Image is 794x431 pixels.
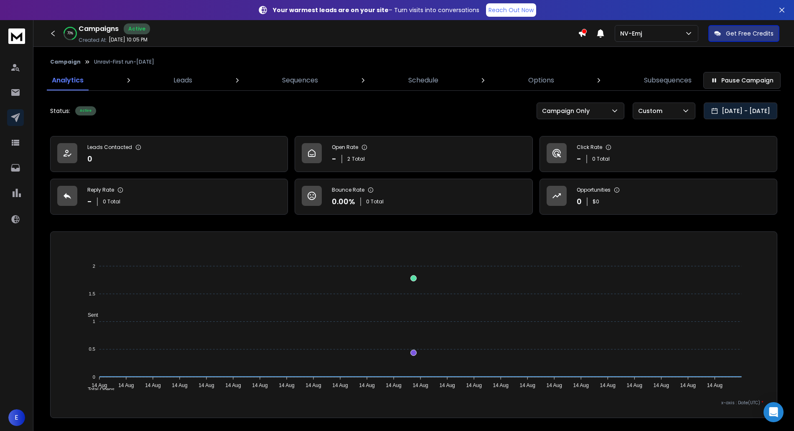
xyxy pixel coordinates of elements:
strong: Your warmest leads are on your site [273,6,389,14]
tspan: 14 Aug [707,382,723,388]
p: 0 [87,153,92,165]
button: Pause Campaign [703,72,781,89]
p: Open Rate [332,144,358,151]
tspan: 14 Aug [493,382,509,388]
p: [DATE] 10:05 PM [109,36,148,43]
button: E [8,409,25,426]
div: Active [75,106,96,115]
p: Subsequences [644,75,692,85]
tspan: 14 Aug [145,382,161,388]
p: Options [528,75,554,85]
p: Schedule [408,75,438,85]
span: Total [352,156,365,162]
span: Total Opens [81,387,115,393]
p: Click Rate [577,144,602,151]
tspan: 14 Aug [547,382,562,388]
a: Analytics [47,70,89,90]
tspan: 14 Aug [600,382,616,388]
tspan: 14 Aug [440,382,455,388]
a: Reply Rate-0 Total [50,179,288,215]
p: $ 0 [593,198,599,205]
img: logo [8,28,25,44]
tspan: 14 Aug [92,382,107,388]
h1: Campaigns [79,24,119,34]
p: Analytics [52,75,84,85]
tspan: 14 Aug [680,382,696,388]
button: [DATE] - [DATE] [704,103,777,119]
tspan: 14 Aug [413,382,428,388]
a: Bounce Rate0.00%0 Total [295,179,532,215]
tspan: 1.5 [89,291,95,296]
span: 2 [347,156,350,162]
p: NV-Emj [620,29,645,38]
p: 70 % [67,31,73,36]
p: Reach Out Now [489,6,534,14]
a: Schedule [403,70,443,90]
div: Active [124,23,150,34]
a: Options [523,70,559,90]
p: 0 Total [103,198,120,205]
p: Status: [50,107,70,115]
tspan: 2 [93,264,95,269]
a: Opportunities0$0 [540,179,777,215]
a: Subsequences [639,70,697,90]
a: Leads Contacted0 [50,136,288,172]
tspan: 14 Aug [306,382,321,388]
tspan: 14 Aug [333,382,348,388]
p: Created At: [79,37,107,44]
tspan: 0 [93,375,95,380]
p: x-axis : Date(UTC) [64,400,763,406]
p: Opportunities [577,187,611,193]
p: – Turn visits into conversations [273,6,479,14]
tspan: 14 Aug [520,382,535,388]
a: Reach Out Now [486,3,536,17]
p: Leads Contacted [87,144,132,151]
p: - [332,153,336,165]
p: Custom [638,107,666,115]
div: Open Intercom Messenger [763,402,784,422]
tspan: 14 Aug [226,382,241,388]
p: Sequences [282,75,318,85]
p: Get Free Credits [726,29,774,38]
button: Get Free Credits [708,25,779,42]
p: Bounce Rate [332,187,364,193]
tspan: 14 Aug [627,382,642,388]
p: Reply Rate [87,187,114,193]
p: Unravl-First run-[DATE] [94,59,154,65]
p: 0 Total [366,198,384,205]
tspan: 14 Aug [466,382,482,388]
a: Sequences [277,70,323,90]
button: Campaign [50,59,81,65]
tspan: 14 Aug [386,382,402,388]
a: Leads [168,70,197,90]
tspan: 0.5 [89,346,95,351]
p: Leads [173,75,192,85]
tspan: 14 Aug [119,382,134,388]
tspan: 14 Aug [573,382,589,388]
a: Click Rate-0 Total [540,136,777,172]
p: 0.00 % [332,196,355,208]
tspan: 14 Aug [252,382,268,388]
span: Sent [81,312,98,318]
tspan: 14 Aug [172,382,188,388]
p: Campaign Only [542,107,593,115]
tspan: 14 Aug [359,382,375,388]
p: 0 [577,196,582,208]
tspan: 14 Aug [654,382,669,388]
p: 0 Total [592,156,610,162]
p: - [577,153,581,165]
tspan: 1 [93,319,95,324]
tspan: 14 Aug [199,382,214,388]
a: Open Rate-2Total [295,136,532,172]
tspan: 14 Aug [279,382,295,388]
p: - [87,196,92,208]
